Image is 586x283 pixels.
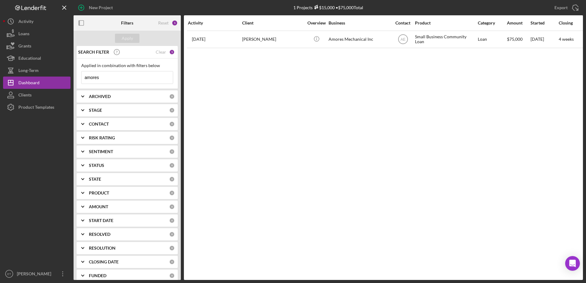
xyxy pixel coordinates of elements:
[89,2,113,14] div: New Project
[554,2,568,14] div: Export
[169,135,175,141] div: 0
[3,64,70,77] button: Long-Term
[122,34,133,43] div: Apply
[89,163,104,168] b: STATUS
[18,28,29,41] div: Loans
[329,31,390,47] div: Amores Mechanical Inc
[172,20,178,26] div: 1
[169,163,175,168] div: 0
[169,232,175,237] div: 0
[89,204,108,209] b: AMOUNT
[391,21,414,25] div: Contact
[115,34,139,43] button: Apply
[242,31,303,47] div: [PERSON_NAME]
[89,177,101,182] b: STATE
[293,5,363,10] div: 1 Projects • $75,000 Total
[89,232,110,237] b: RESOLVED
[169,108,175,113] div: 0
[559,36,574,42] time: 4 weeks
[156,50,166,55] div: Clear
[3,268,70,280] button: ET[PERSON_NAME]
[18,89,32,103] div: Clients
[400,37,405,42] text: AE
[415,21,476,25] div: Product
[3,40,70,52] button: Grants
[415,31,476,47] div: Small Business Community Loan
[18,77,40,90] div: Dashboard
[169,121,175,127] div: 0
[3,89,70,101] button: Clients
[74,2,119,14] button: New Project
[3,15,70,28] button: Activity
[121,21,133,25] b: Filters
[7,272,11,276] text: ET
[478,31,506,47] div: Loan
[18,101,54,115] div: Product Templates
[15,268,55,281] div: [PERSON_NAME]
[158,21,169,25] div: Reset
[169,259,175,265] div: 0
[3,101,70,113] button: Product Templates
[89,259,119,264] b: CLOSING DATE
[3,77,70,89] button: Dashboard
[3,28,70,40] button: Loans
[188,21,242,25] div: Activity
[169,273,175,278] div: 0
[507,21,530,25] div: Amount
[89,135,115,140] b: RISK RATING
[169,149,175,154] div: 0
[242,21,303,25] div: Client
[169,94,175,99] div: 0
[329,21,390,25] div: Business
[313,5,335,10] div: $15,000
[18,40,31,54] div: Grants
[565,256,580,271] div: Open Intercom Messenger
[531,21,558,25] div: Started
[18,64,39,78] div: Long-Term
[169,218,175,223] div: 0
[89,149,113,154] b: SENTIMENT
[507,36,523,42] span: $75,000
[18,52,41,66] div: Educational
[89,246,116,251] b: RESOLUTION
[169,245,175,251] div: 0
[169,190,175,196] div: 0
[3,52,70,64] button: Educational
[81,63,173,68] div: Applied in combination with filters below
[89,273,106,278] b: FUNDED
[89,108,102,113] b: STAGE
[89,218,113,223] b: START DATE
[18,15,33,29] div: Activity
[531,31,558,47] div: [DATE]
[192,37,205,42] time: 2025-09-22 16:15
[478,21,506,25] div: Category
[89,94,111,99] b: ARCHIVED
[169,49,175,55] div: 1
[548,2,583,14] button: Export
[169,204,175,209] div: 0
[305,21,328,25] div: Overview
[78,50,109,55] b: SEARCH FILTER
[89,191,109,195] b: PRODUCT
[169,176,175,182] div: 0
[89,122,109,126] b: CONTACT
